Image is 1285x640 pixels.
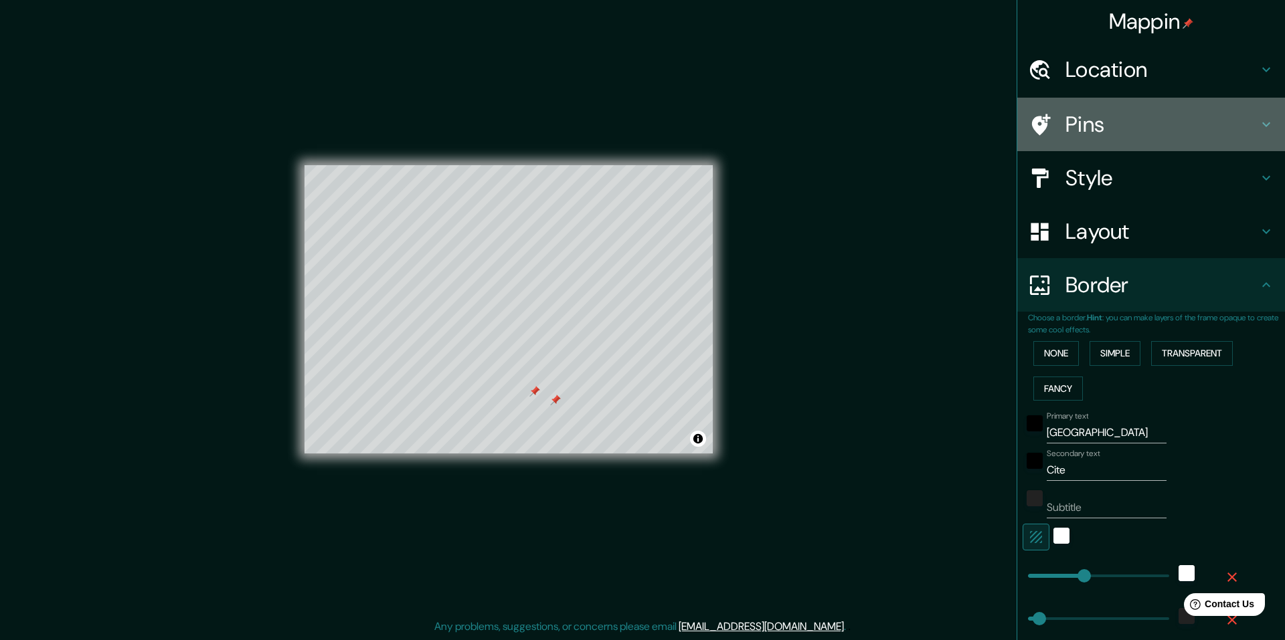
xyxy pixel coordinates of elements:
[1090,341,1140,366] button: Simple
[1028,312,1285,336] p: Choose a border. : you can make layers of the frame opaque to create some cool effects.
[1109,8,1194,35] h4: Mappin
[1027,490,1043,506] button: color-222222
[434,619,846,635] p: Any problems, suggestions, or concerns please email .
[1017,98,1285,151] div: Pins
[690,431,706,447] button: Toggle attribution
[1033,377,1083,401] button: Fancy
[1065,218,1258,245] h4: Layout
[1033,341,1079,366] button: None
[1087,312,1102,323] b: Hint
[846,619,848,635] div: .
[1151,341,1233,366] button: Transparent
[1179,565,1195,581] button: white
[679,619,844,633] a: [EMAIL_ADDRESS][DOMAIN_NAME]
[1017,43,1285,96] div: Location
[1065,272,1258,298] h4: Border
[1065,111,1258,138] h4: Pins
[1065,165,1258,191] h4: Style
[1065,56,1258,83] h4: Location
[1053,528,1069,544] button: white
[1027,415,1043,431] button: black
[1017,205,1285,258] div: Layout
[848,619,851,635] div: .
[1047,411,1088,422] label: Primary text
[1017,151,1285,205] div: Style
[1047,448,1100,459] label: Secondary text
[1166,588,1270,625] iframe: Help widget launcher
[1183,18,1193,29] img: pin-icon.png
[1017,258,1285,312] div: Border
[1027,453,1043,469] button: black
